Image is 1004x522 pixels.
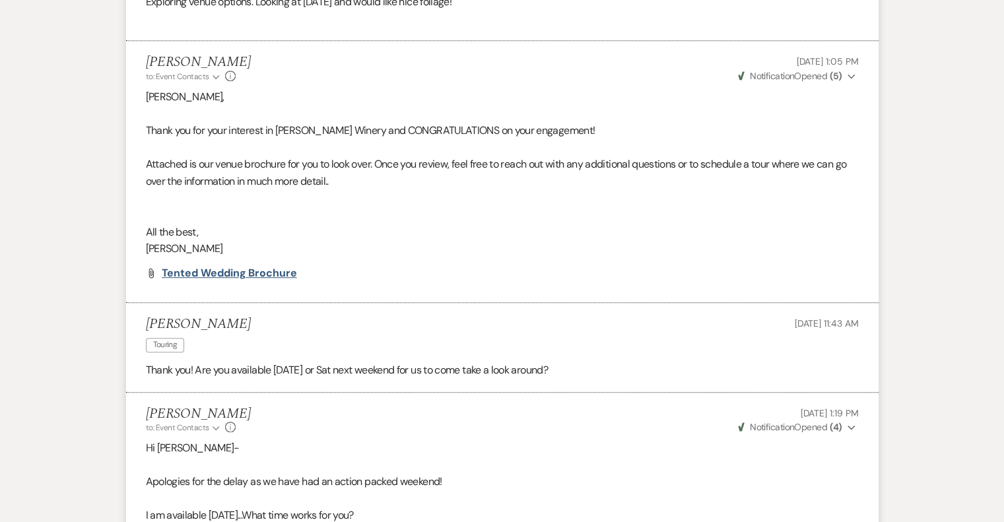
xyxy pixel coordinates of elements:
strong: ( 5 ) [829,70,842,82]
span: to: Event Contacts [146,422,209,433]
span: Notification [750,421,794,433]
p: [PERSON_NAME] [146,240,859,257]
span: [DATE] 11:43 AM [795,317,859,329]
button: to: Event Contacts [146,71,222,82]
span: [DATE] 1:19 PM [800,407,858,419]
span: Notification [750,70,794,82]
p: Apologies for the delay as we have had an action packed weekend! [146,473,859,490]
a: Tented Wedding Brochure [162,268,297,278]
span: Tented Wedding Brochure [162,266,297,280]
h5: [PERSON_NAME] [146,316,251,333]
span: Thank you for your interest in [PERSON_NAME] Winery and CONGRATULATIONS on your engagement! [146,123,595,137]
p: Thank you! Are you available [DATE] or Sat next weekend for us to come take a look around? [146,362,859,379]
span: All the best, [146,225,199,239]
p: [PERSON_NAME], [146,88,859,106]
span: Opened [738,70,842,82]
span: Attached is our venue brochure for you to look over. Once you review, feel free to reach out with... [146,157,847,188]
span: Touring [146,338,185,352]
span: Opened [738,421,842,433]
p: Hi [PERSON_NAME]- [146,440,859,457]
button: NotificationOpened (4) [736,420,859,434]
button: NotificationOpened (5) [736,69,859,83]
h5: [PERSON_NAME] [146,406,251,422]
button: to: Event Contacts [146,422,222,434]
span: to: Event Contacts [146,71,209,82]
strong: ( 4 ) [829,421,842,433]
span: [DATE] 1:05 PM [796,55,858,67]
h5: [PERSON_NAME] [146,54,251,71]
